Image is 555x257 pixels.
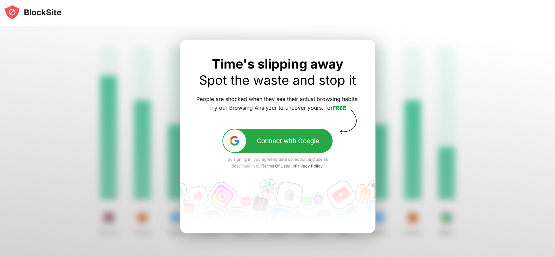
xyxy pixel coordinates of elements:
[295,163,322,169] a: Privacy Policy
[222,156,333,170] div: By signing in, you agree to data collection and use as described in our and .
[196,95,359,112] div: People are shocked when they see their actual browsing habits. Try our Browsing Analyzer to uncov...
[222,129,333,153] button: google-icConnect with Google
[257,137,319,145] div: Connect with Google
[4,4,62,20] img: blocksite-icon-black.svg
[199,72,356,88] a: Spot the waste and stop it
[262,163,288,169] a: Terms Of Use
[333,104,346,111] a: FREE
[337,109,359,134] img: vector-arrow-block.svg
[229,135,240,147] img: google-ic
[196,56,359,88] div: Time's slipping away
